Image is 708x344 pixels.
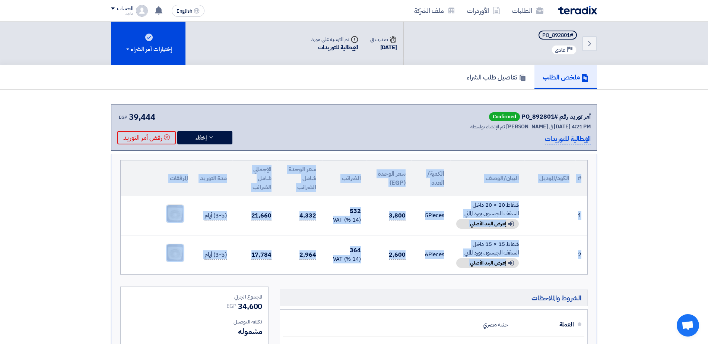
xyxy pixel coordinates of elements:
[129,111,155,123] span: 39,444
[166,204,184,223] img: ___1756369221454.jpg
[456,219,519,229] div: إعرض البند الأصلي
[545,134,591,144] p: الإيطالية للتوريدات
[412,196,450,235] td: Pieces
[311,35,358,43] div: تم الترسية علي مورد
[514,316,574,334] div: العملة
[350,207,361,216] span: 532
[251,211,272,221] span: 21,660
[322,160,367,196] th: الضرائب
[251,250,272,260] span: 17,784
[456,258,519,268] div: إعرض البند الأصلي
[461,2,506,19] a: الأوردرات
[489,112,520,121] span: Confirmed
[408,2,461,19] a: ملف الشركة
[172,5,204,17] button: English
[506,2,549,19] a: الطلبات
[575,235,587,274] td: 2
[238,301,262,312] span: 34,600
[370,35,397,43] div: صدرت في
[121,160,194,196] th: المرفقات
[238,326,262,337] span: مشموله
[389,250,406,260] span: 2,600
[204,211,227,221] span: (3-5) أيام
[194,160,233,196] th: مدة التوريد
[575,160,587,196] th: #
[177,9,192,14] span: English
[506,123,548,131] span: [PERSON_NAME]
[456,240,519,257] div: شفاط 15 × 15 داخل السقف الجبسون بورد الماني
[280,290,588,306] h5: الشروط والملاحظات
[543,73,589,81] h5: ملخص الطلب
[450,160,525,196] th: البيان/الوصف
[470,123,505,131] span: تم الإنشاء بواسطة
[127,293,262,301] div: المجموع الجزئي
[555,47,565,54] span: عادي
[125,45,172,54] div: إختيارات أمر الشراء
[311,43,358,52] div: الإيطالية للتوريدات
[483,318,508,332] div: جنيه مصري
[299,211,316,221] span: 4,332
[558,6,597,15] img: Teradix logo
[412,235,450,274] td: Pieces
[328,216,361,224] div: (14 %) VAT
[467,73,526,81] h5: تفاصيل طلب الشراء
[127,318,262,326] div: تكلفه التوصيل
[111,12,133,16] div: ماجد
[534,65,597,89] a: ملخص الطلب
[119,114,127,121] span: EGP
[549,123,553,131] span: في
[425,211,428,219] span: 5
[226,302,236,310] span: EGP
[233,160,277,196] th: الإجمالي شامل الضرائب
[575,196,587,235] td: 1
[554,123,591,131] span: [DATE] 4:21 PM
[117,6,133,12] div: الحساب
[521,112,591,121] div: أمر توريد رقم #PO_892801
[525,160,575,196] th: الكود/الموديل
[299,250,316,260] span: 2,964
[204,250,227,260] span: (3-5) أيام
[350,246,361,255] span: 364
[677,314,699,337] div: Open chat
[389,211,406,221] span: 3,800
[425,250,428,259] span: 6
[412,160,450,196] th: الكمية/العدد
[456,201,519,218] div: شفاط 20 × 20 داخل السقف الجبسون بورد الماني
[367,160,412,196] th: سعر الوحدة (EGP)
[136,5,148,17] img: profile_test.png
[542,33,573,38] div: #PO_892801
[277,160,322,196] th: سعر الوحدة شامل الضرائب
[177,131,232,144] button: إخفاء
[370,43,397,52] div: [DATE]
[166,244,184,262] img: ___1756369232198.jpg
[458,65,534,89] a: تفاصيل طلب الشراء
[328,255,361,263] div: (14 %) VAT
[117,131,176,144] button: رفض أمر التوريد
[111,22,185,65] button: إختيارات أمر الشراء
